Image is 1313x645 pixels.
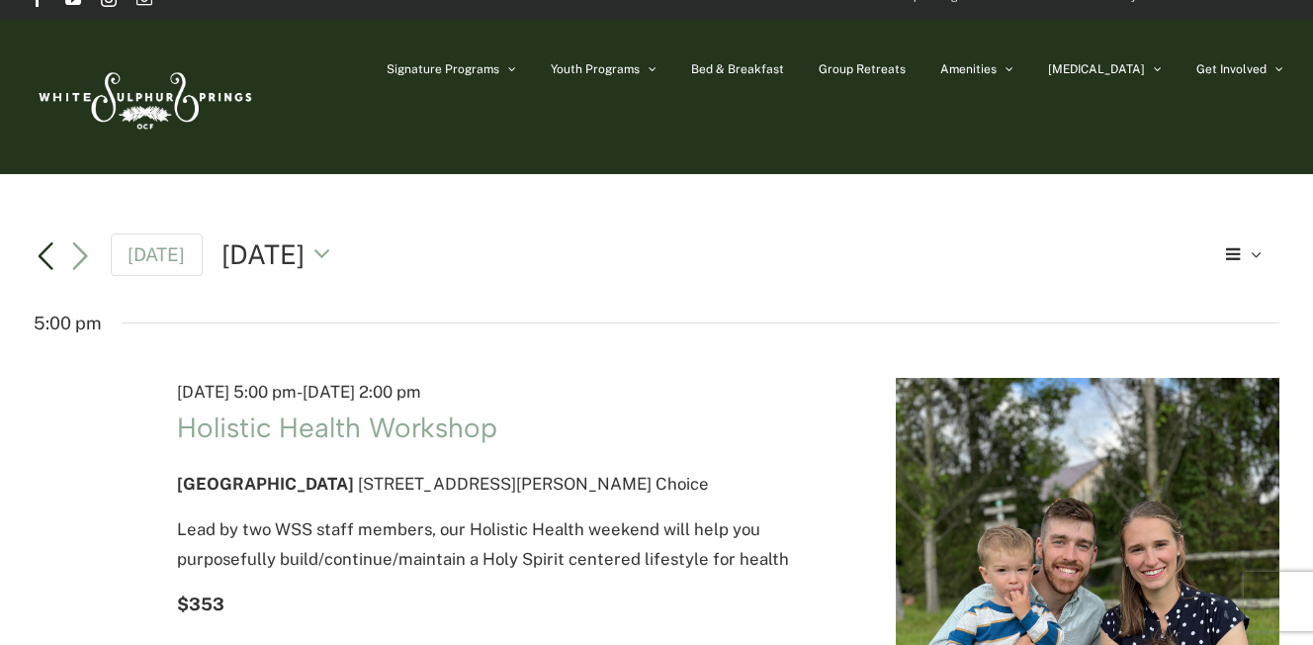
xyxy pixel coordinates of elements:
span: Amenities [940,63,997,75]
span: [DATE] 2:00 pm [303,382,421,402]
span: Signature Programs [387,63,499,75]
span: $353 [177,594,224,614]
span: [MEDICAL_DATA] [1048,63,1145,75]
time: - [177,382,421,402]
span: Bed & Breakfast [691,63,784,75]
a: Signature Programs [387,20,516,119]
a: Amenities [940,20,1013,119]
span: [STREET_ADDRESS][PERSON_NAME] Choice [358,474,709,494]
span: [DATE] [221,235,305,273]
a: Next day [68,245,92,269]
img: White Sulphur Springs Logo [30,50,257,143]
a: Holistic Health Workshop [177,411,497,444]
span: Get Involved [1196,63,1267,75]
span: [GEOGRAPHIC_DATA] [177,474,354,494]
a: Group Retreats [819,20,906,119]
a: Previous day [34,245,57,269]
a: Youth Programs [551,20,656,119]
span: Group Retreats [819,63,906,75]
span: [DATE] 5:00 pm [177,382,297,402]
nav: Main Menu [387,20,1283,119]
span: Youth Programs [551,63,640,75]
a: Get Involved [1196,20,1283,119]
p: Lead by two WSS staff members, our Holistic Health weekend will help you purposefully build/conti... [177,515,848,574]
time: 5:00 pm [34,308,102,339]
a: [MEDICAL_DATA] [1048,20,1162,119]
a: Bed & Breakfast [691,20,784,119]
button: [DATE] [221,235,341,273]
a: [DATE] [111,233,204,276]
